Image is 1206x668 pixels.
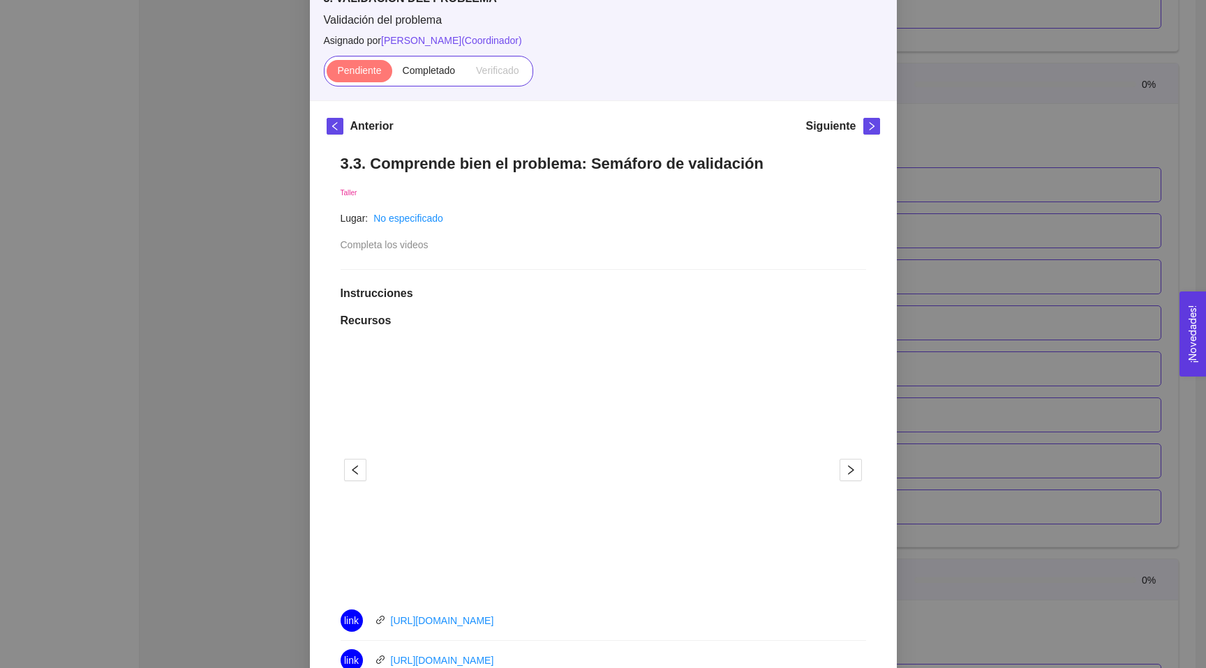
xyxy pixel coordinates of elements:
h5: Anterior [350,118,394,135]
button: right [840,459,862,481]
a: [URL][DOMAIN_NAME] [391,615,494,626]
span: right [840,464,861,476]
a: [URL][DOMAIN_NAME] [391,655,494,666]
article: Lugar: [341,211,368,226]
span: left [327,121,343,131]
h1: Instrucciones [341,287,866,301]
h1: Recursos [341,314,866,328]
span: Validación del problema [324,13,883,28]
button: left [344,459,366,481]
span: right [864,121,879,131]
span: Completado [403,65,456,76]
span: Pendiente [337,65,381,76]
span: link [375,655,385,665]
a: No especificado [373,213,443,224]
button: 1 [587,575,604,577]
button: right [863,118,880,135]
h5: Siguiente [805,118,856,135]
iframe: 12Alan Proceso de Validación MVP I [380,344,826,595]
span: left [345,464,366,476]
button: Open Feedback Widget [1179,291,1206,377]
span: Completa los videos [341,239,429,250]
span: Verificado [476,65,519,76]
span: link [375,615,385,625]
span: Taller [341,189,357,197]
span: Asignado por [324,33,883,48]
h1: 3.3. Comprende bien el problema: Semáforo de validación [341,154,866,173]
span: [PERSON_NAME] ( Coordinador ) [381,35,522,46]
span: link [344,609,359,632]
button: left [327,118,343,135]
button: 2 [608,575,619,577]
